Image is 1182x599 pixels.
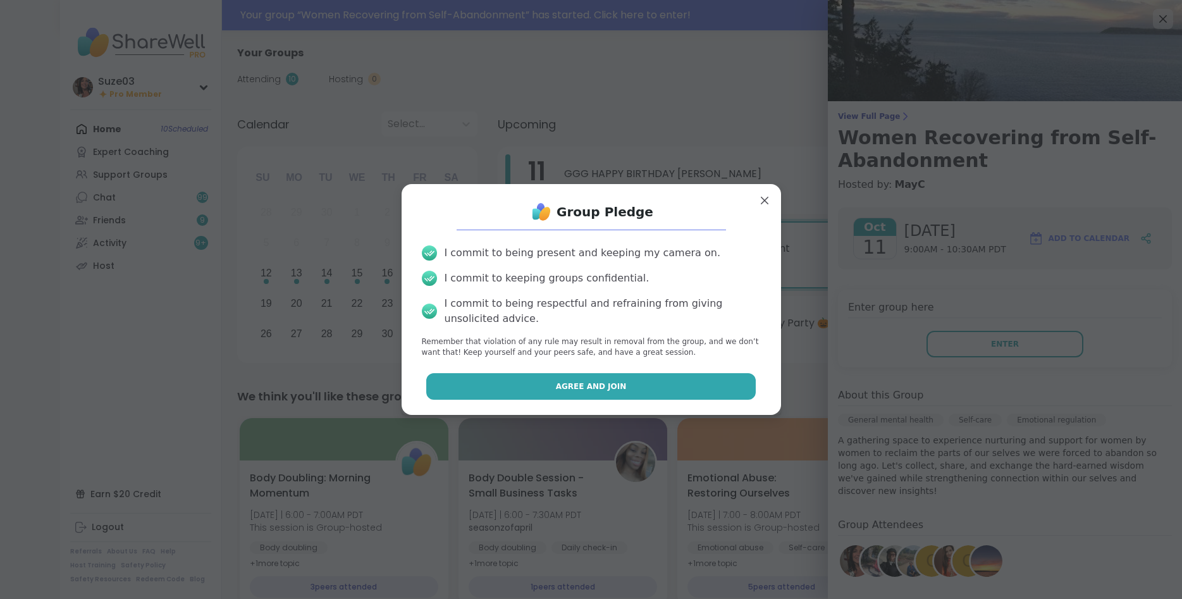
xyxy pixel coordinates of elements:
p: Remember that violation of any rule may result in removal from the group, and we don’t want that!... [422,337,761,358]
div: I commit to being present and keeping my camera on. [445,245,720,261]
div: I commit to keeping groups confidential. [445,271,649,286]
h1: Group Pledge [557,203,653,221]
img: ShareWell Logo [529,199,554,225]
div: I commit to being respectful and refraining from giving unsolicited advice. [445,296,761,326]
span: Agree and Join [556,381,627,392]
button: Agree and Join [426,373,756,400]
